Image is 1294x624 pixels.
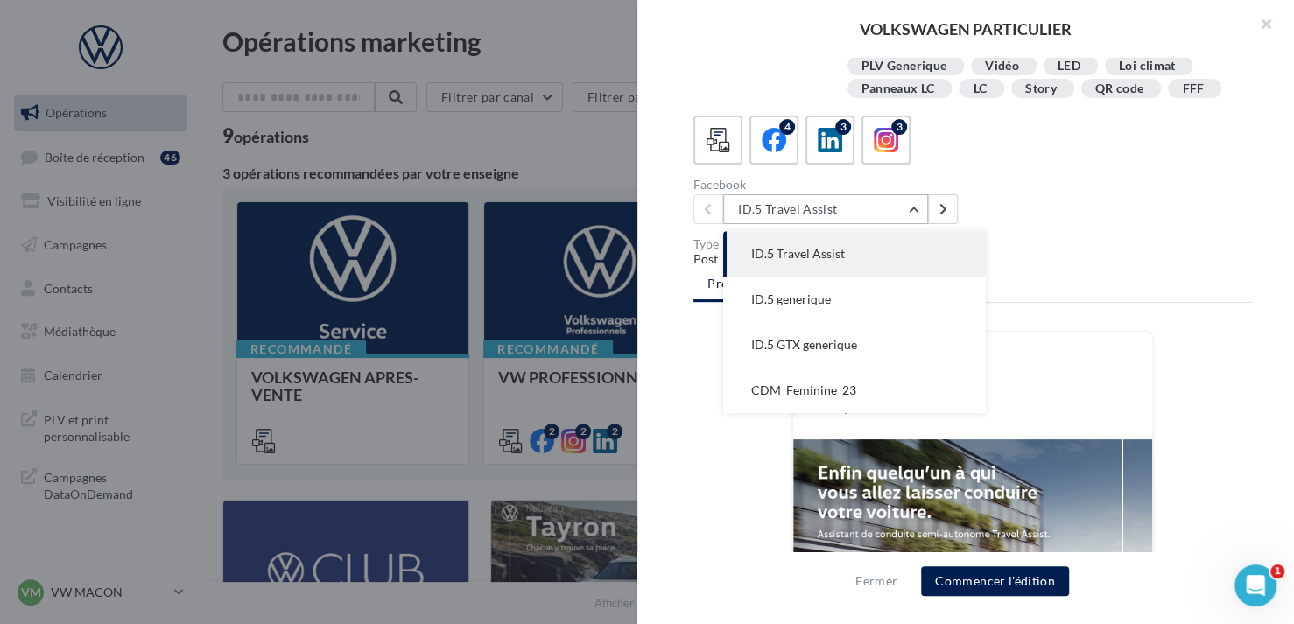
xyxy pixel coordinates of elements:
[1025,82,1057,95] div: Story
[693,250,1252,268] div: Post
[723,322,986,368] button: ID.5 GTX generique
[751,337,857,352] span: ID.5 GTX generique
[985,60,1019,73] div: Vidéo
[723,194,928,224] button: ID.5 Travel Assist
[693,238,1252,250] div: Type
[751,291,831,306] span: ID.5 generique
[861,82,935,95] div: Panneaux LC
[1234,564,1276,606] iframe: Intercom live chat
[1095,82,1143,95] div: QR code
[693,179,966,191] div: Facebook
[751,382,856,397] span: CDM_Feminine_23
[835,119,851,135] div: 3
[861,60,947,73] div: PLV Generique
[1058,60,1080,73] div: LED
[1270,564,1284,578] span: 1
[665,21,1266,37] div: VOLKSWAGEN PARTICULIER
[1182,82,1204,95] div: FFF
[891,119,907,135] div: 3
[921,566,1069,596] button: Commencer l'édition
[779,119,795,135] div: 4
[751,246,845,261] span: ID.5 Travel Assist
[1119,60,1176,73] div: Loi climat
[973,82,987,95] div: LC
[723,368,986,413] button: CDM_Feminine_23
[848,571,904,592] button: Fermer
[723,277,986,322] button: ID.5 generique
[723,231,986,277] button: ID.5 Travel Assist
